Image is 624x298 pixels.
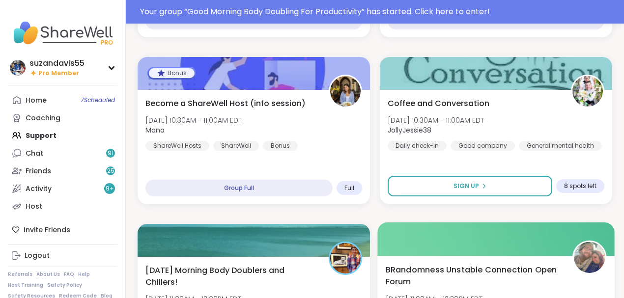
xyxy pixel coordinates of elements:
[388,115,484,125] span: [DATE] 10:30AM - 11:00AM EDT
[145,125,165,135] b: Mana
[8,247,117,265] a: Logout
[108,149,113,158] span: 91
[8,16,117,50] img: ShareWell Nav Logo
[64,271,74,278] a: FAQ
[47,282,82,289] a: Safety Policy
[26,149,43,159] div: Chat
[8,144,117,162] a: Chat91
[213,141,259,151] div: ShareWell
[26,96,47,106] div: Home
[145,98,306,109] span: Become a ShareWell Host (info session)
[8,180,117,197] a: Activity9+
[38,69,79,78] span: Pro Member
[388,125,431,135] b: JollyJessie38
[330,243,361,273] img: AmberWolffWizard
[145,180,333,196] div: Group Full
[451,141,515,151] div: Good company
[145,115,242,125] span: [DATE] 10:30AM - 11:00AM EDT
[10,60,26,76] img: suzandavis55
[8,197,117,215] a: Host
[388,176,552,196] button: Sign Up
[25,251,50,261] div: Logout
[36,271,60,278] a: About Us
[564,182,596,190] span: 8 spots left
[386,264,562,288] span: BRandomness Unstable Connection Open Forum
[81,96,115,104] span: 7 Scheduled
[145,265,318,288] span: [DATE] Morning Body Doublers and Chillers!
[572,76,603,107] img: JollyJessie38
[26,113,60,123] div: Coaching
[29,58,85,69] div: suzandavis55
[140,6,618,18] div: Your group “ Good Morning Body Doubling For Productivity ” has started. Click here to enter!
[26,166,51,176] div: Friends
[149,68,195,78] div: Bonus
[263,141,298,151] div: Bonus
[388,98,489,109] span: Coffee and Conversation
[8,271,32,278] a: Referrals
[145,141,209,151] div: ShareWell Hosts
[344,184,354,192] span: Full
[454,182,479,190] span: Sign Up
[388,141,447,151] div: Daily check-in
[107,167,114,175] span: 25
[330,76,361,107] img: Mana
[574,242,605,273] img: BRandom502
[8,91,117,109] a: Home7Scheduled
[106,185,114,193] span: 9 +
[8,282,43,289] a: Host Training
[519,141,602,151] div: General mental health
[8,162,117,180] a: Friends25
[8,109,117,127] a: Coaching
[8,221,117,239] div: Invite Friends
[78,271,90,278] a: Help
[26,184,52,194] div: Activity
[26,202,42,212] div: Host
